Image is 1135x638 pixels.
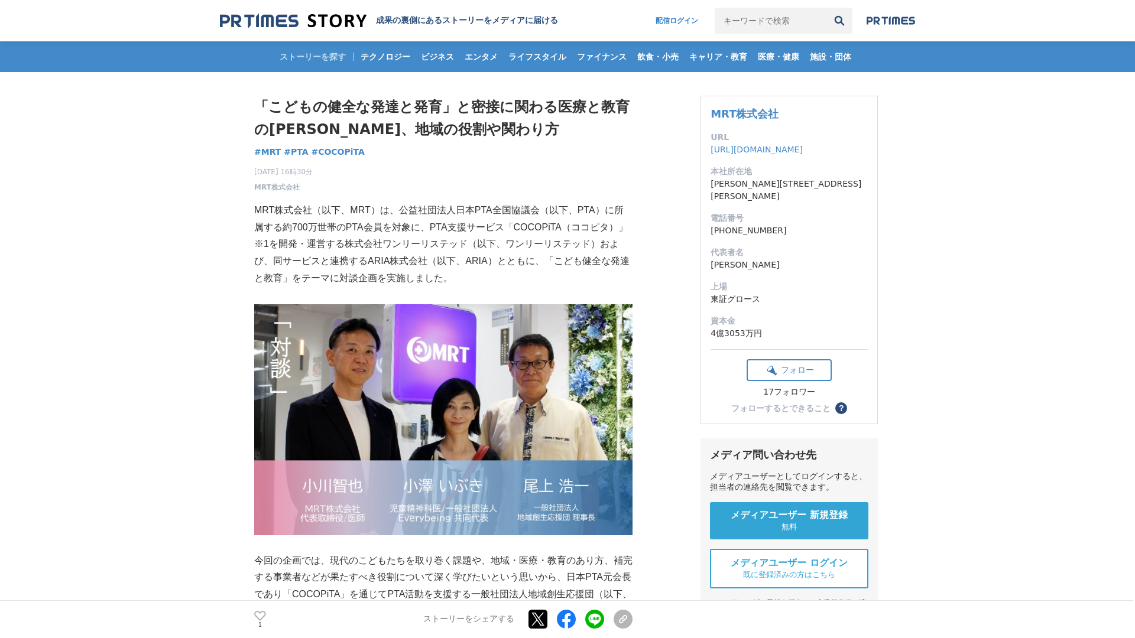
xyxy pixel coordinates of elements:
input: キーワードで検索 [715,8,826,34]
dt: 代表者名 [711,246,868,259]
a: #PTA [284,146,308,158]
span: テクノロジー [356,51,415,62]
h2: 成果の裏側にあるストーリーをメディアに届ける [376,15,558,26]
a: ライフスタイル [504,41,571,72]
div: 17フォロワー [747,387,832,398]
dt: 資本金 [711,315,868,327]
dt: 上場 [711,281,868,293]
span: 飲食・小売 [633,51,683,62]
span: ビジネス [416,51,459,62]
button: ？ [835,402,847,414]
span: メディアユーザー 新規登録 [731,509,848,522]
a: MRT株式会社 [711,108,779,120]
span: エンタメ [460,51,502,62]
a: 配信ログイン [644,8,710,34]
a: 施設・団体 [805,41,856,72]
a: #MRT [254,146,281,158]
span: 医療・健康 [753,51,804,62]
a: メディアユーザー 新規登録 無料 [710,502,868,539]
p: 1 [254,622,266,628]
span: 施設・団体 [805,51,856,62]
a: 飲食・小売 [633,41,683,72]
a: 医療・健康 [753,41,804,72]
a: [URL][DOMAIN_NAME] [711,145,803,154]
a: テクノロジー [356,41,415,72]
p: MRT株式会社（以下、MRT）は、公益社団法人日本PTA全国協議会（以下、PTA）に所属する約700万世帯のPTA会員を対象に、PTA支援サービス「COCOPiTA（ココピタ）」※1を開発・運営... [254,202,633,287]
span: 既に登録済みの方はこちら [743,569,835,580]
span: 無料 [781,522,797,532]
span: ？ [837,404,845,412]
a: MRT株式会社 [254,182,300,193]
a: ビジネス [416,41,459,72]
h1: 「こどもの健全な発達と発育」と密接に関わる医療と教育の[PERSON_NAME]、地域の役割や関わり方 [254,96,633,141]
button: 検索 [826,8,852,34]
span: キャリア・教育 [685,51,752,62]
span: [DATE] 16時30分 [254,167,313,177]
dt: 電話番号 [711,212,868,224]
a: #COCOPiTA [311,146,364,158]
img: prtimes [867,16,915,25]
a: ファイナンス [572,41,631,72]
span: #PTA [284,147,308,157]
img: thumbnail_c016afb0-a3fc-11f0-9f5b-035ce1f67d4d.png [254,304,633,535]
img: 成果の裏側にあるストーリーをメディアに届ける [220,13,367,29]
p: ストーリーをシェアする [423,614,514,625]
dd: 東証グロース [711,293,868,305]
button: フォロー [747,359,832,381]
a: 成果の裏側にあるストーリーをメディアに届ける 成果の裏側にあるストーリーをメディアに届ける [220,13,558,29]
span: メディアユーザー ログイン [731,557,848,569]
span: #COCOPiTA [311,147,364,157]
div: メディアユーザーとしてログインすると、担当者の連絡先を閲覧できます。 [710,471,868,493]
div: フォローするとできること [731,404,831,412]
dd: 4億3053万円 [711,327,868,340]
a: キャリア・教育 [685,41,752,72]
dt: URL [711,131,868,144]
span: #MRT [254,147,281,157]
dd: [PERSON_NAME][STREET_ADDRESS][PERSON_NAME] [711,178,868,203]
a: メディアユーザー ログイン 既に登録済みの方はこちら [710,549,868,588]
div: メディア問い合わせ先 [710,448,868,462]
dd: [PHONE_NUMBER] [711,224,868,237]
dt: 本社所在地 [711,165,868,178]
dd: [PERSON_NAME] [711,259,868,271]
span: ライフスタイル [504,51,571,62]
a: エンタメ [460,41,502,72]
span: ファイナンス [572,51,631,62]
